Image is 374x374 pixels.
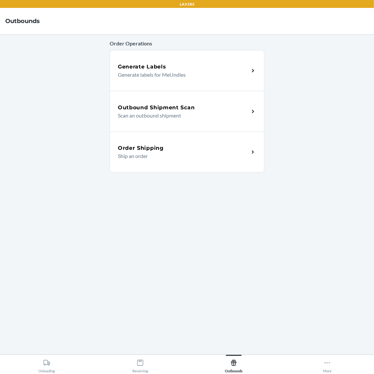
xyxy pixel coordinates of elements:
[118,152,244,160] p: Ship an order
[39,357,55,373] div: Unloading
[110,50,264,91] a: Generate LabelsGenerate labels for MeUndies
[323,357,332,373] div: More
[132,357,148,373] div: Receiving
[180,1,194,7] p: LAX1RS
[5,17,40,25] h4: Outbounds
[118,104,195,112] h5: Outbound Shipment Scan
[118,112,244,120] p: Scan an outbound shipment
[110,91,264,132] a: Outbound Shipment ScanScan an outbound shipment
[118,63,166,71] h5: Generate Labels
[93,355,187,373] button: Receiving
[110,132,264,173] a: Order ShippingShip an order
[118,144,164,152] h5: Order Shipping
[110,40,264,47] p: Order Operations
[118,71,244,79] p: Generate labels for MeUndies
[187,355,280,373] button: Outbounds
[225,357,243,373] div: Outbounds
[280,355,374,373] button: More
